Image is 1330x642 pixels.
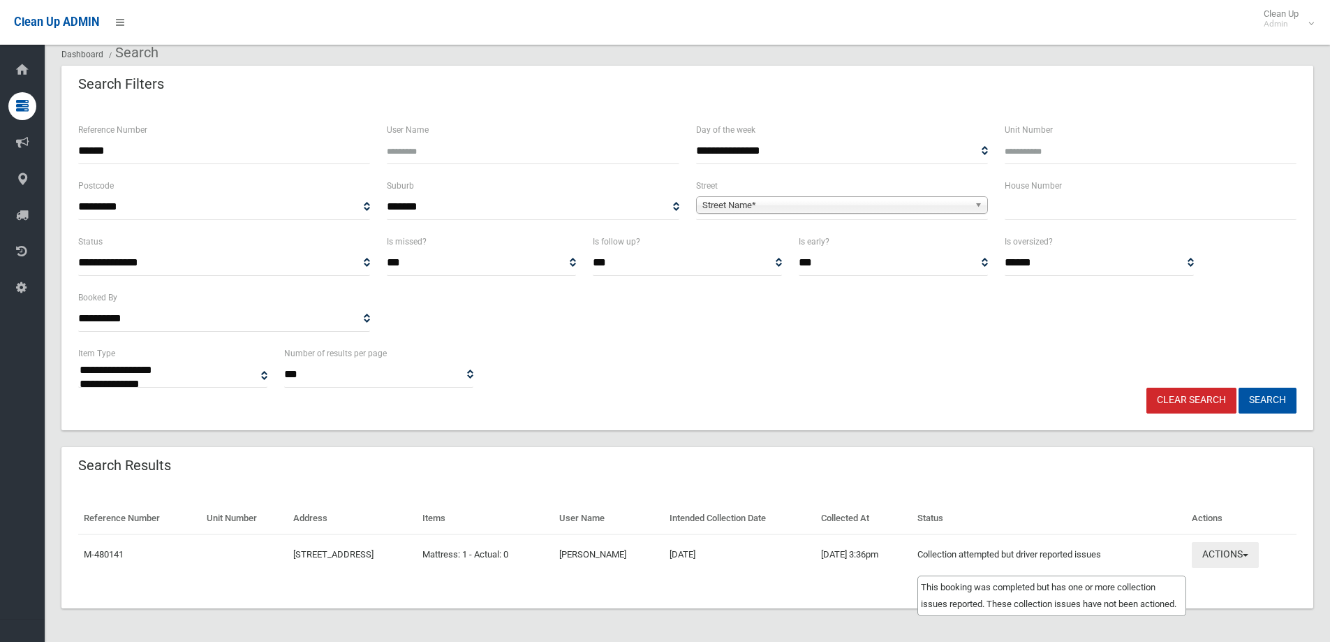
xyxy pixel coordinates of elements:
[664,534,815,575] td: [DATE]
[1005,234,1053,249] label: Is oversized?
[78,346,115,361] label: Item Type
[14,15,99,29] span: Clean Up ADMIN
[293,549,374,560] a: [STREET_ADDRESS]
[1257,8,1313,29] span: Clean Up
[84,549,124,560] a: M-480141
[696,122,755,138] label: Day of the week
[387,234,427,249] label: Is missed?
[78,503,201,534] th: Reference Number
[815,503,912,534] th: Collected At
[1192,542,1259,568] button: Actions
[702,197,969,214] span: Street Name*
[554,534,664,575] td: [PERSON_NAME]
[1186,503,1296,534] th: Actions
[105,40,158,66] li: Search
[61,50,103,59] a: Dashboard
[387,122,429,138] label: User Name
[593,234,640,249] label: Is follow up?
[912,503,1186,534] th: Status
[696,178,718,194] label: Street
[288,503,417,534] th: Address
[917,576,1186,616] div: This booking was completed but has one or more collection issues reported. These collection issue...
[1005,122,1053,138] label: Unit Number
[1005,178,1062,194] label: House Number
[1239,388,1296,414] button: Search
[78,178,114,194] label: Postcode
[815,534,912,575] td: [DATE] 3:36pm
[201,503,288,534] th: Unit Number
[912,534,1186,575] td: Collection attempted but driver reported issues
[1264,19,1299,29] small: Admin
[61,452,188,479] header: Search Results
[387,178,414,194] label: Suburb
[664,503,815,534] th: Intended Collection Date
[78,290,117,305] label: Booked By
[417,503,554,534] th: Items
[799,234,829,249] label: Is early?
[78,122,147,138] label: Reference Number
[1146,388,1236,414] a: Clear Search
[554,503,664,534] th: User Name
[78,234,103,249] label: Status
[61,71,181,98] header: Search Filters
[417,534,554,575] td: Mattress: 1 - Actual: 0
[284,346,387,361] label: Number of results per page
